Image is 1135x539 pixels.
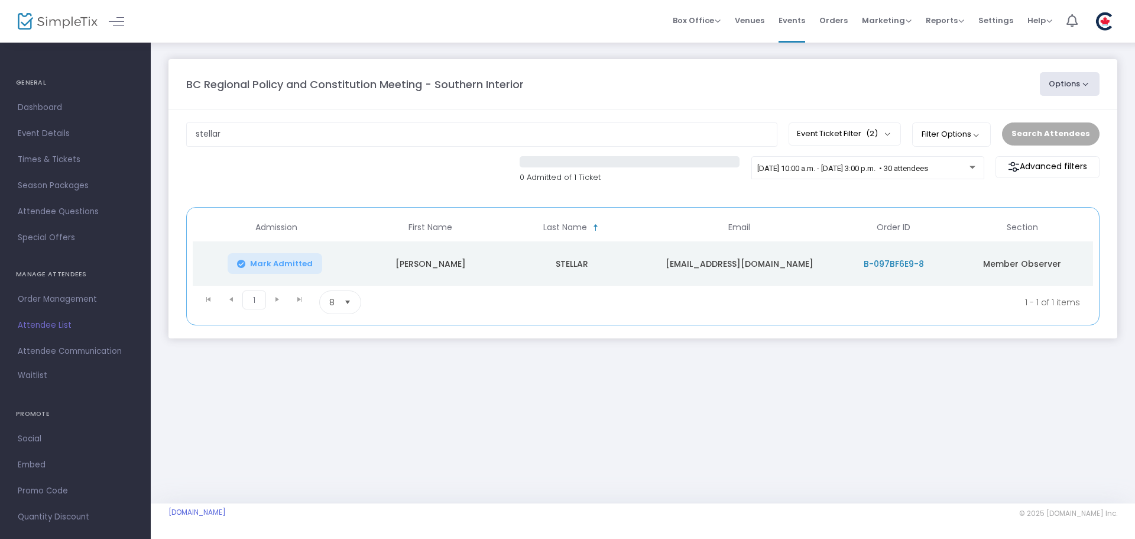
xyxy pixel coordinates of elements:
[1008,161,1020,173] img: filter
[501,241,643,286] td: STELLAR
[757,164,928,173] span: [DATE] 10:00 a.m. - [DATE] 3:00 p.m. • 30 attendees
[228,253,322,274] button: Mark Admitted
[18,457,133,473] span: Embed
[926,15,964,26] span: Reports
[862,15,912,26] span: Marketing
[242,291,266,309] span: Page 1
[18,370,47,382] span: Waitlist
[18,126,133,141] span: Event Details
[18,204,133,220] span: Attendee Questions
[16,71,135,95] h4: GENERAL
[408,222,452,233] span: First Name
[1027,15,1052,26] span: Help
[16,263,135,286] h4: MANAGE ATTENDEES
[877,222,910,233] span: Order ID
[728,222,750,233] span: Email
[543,222,587,233] span: Last Name
[779,5,805,35] span: Events
[978,5,1013,35] span: Settings
[360,241,501,286] td: [PERSON_NAME]
[18,152,133,167] span: Times & Tickets
[339,291,356,314] button: Select
[18,318,133,333] span: Attendee List
[864,258,924,270] span: B-097BF6E9-8
[673,15,721,26] span: Box Office
[250,259,313,269] span: Mark Admitted
[186,122,777,147] input: Search by name, order number, email, ip address
[1019,509,1117,518] span: © 2025 [DOMAIN_NAME] Inc.
[18,344,133,359] span: Attendee Communication
[478,291,1080,314] kendo-pager-info: 1 - 1 of 1 items
[18,100,133,115] span: Dashboard
[735,5,764,35] span: Venues
[866,129,878,138] span: (2)
[255,222,297,233] span: Admission
[18,292,133,307] span: Order Management
[912,122,991,146] button: Filter Options
[1040,72,1100,96] button: Options
[995,156,1100,178] m-button: Advanced filters
[18,483,133,499] span: Promo Code
[16,402,135,426] h4: PROMOTE
[186,76,524,92] m-panel-title: BC Regional Policy and Constitution Meeting - Southern Interior
[643,241,835,286] td: [EMAIL_ADDRESS][DOMAIN_NAME]
[18,230,133,246] span: Special Offers
[18,431,133,447] span: Social
[18,509,133,525] span: Quantity Discount
[819,5,848,35] span: Orders
[1007,222,1038,233] span: Section
[520,172,740,183] p: 0 Admitted of 1 Ticket
[329,296,335,308] span: 8
[591,223,601,233] span: Sortable
[168,508,226,517] a: [DOMAIN_NAME]
[193,214,1093,286] div: Data table
[789,122,901,145] button: Event Ticket Filter(2)
[18,178,133,193] span: Season Packages
[952,241,1093,286] td: Member Observer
